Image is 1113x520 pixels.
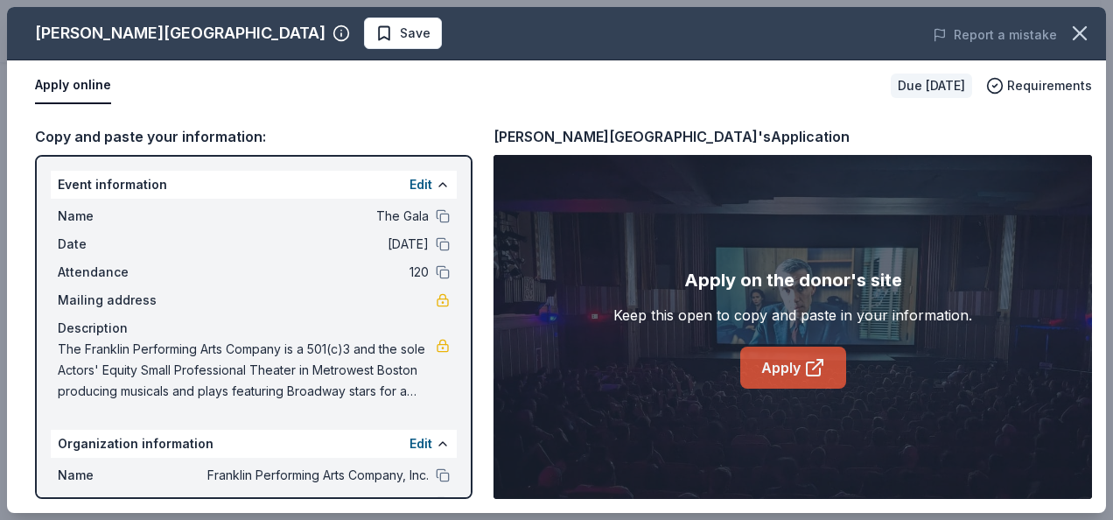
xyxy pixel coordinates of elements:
[58,493,175,514] span: Website
[58,290,175,311] span: Mailing address
[933,25,1057,46] button: Report a mistake
[175,465,429,486] span: Franklin Performing Arts Company, Inc.
[58,318,450,339] div: Description
[364,18,442,49] button: Save
[740,347,846,389] a: Apply
[986,75,1092,96] button: Requirements
[891,74,972,98] div: Due [DATE]
[342,496,429,510] span: Fill in using "Edit"
[684,266,902,294] div: Apply on the donor's site
[175,234,429,255] span: [DATE]
[51,171,457,199] div: Event information
[613,305,972,326] div: Keep this open to copy and paste in your information.
[175,206,429,227] span: The Gala
[51,430,457,458] div: Organization information
[409,433,432,454] button: Edit
[58,339,436,402] span: The Franklin Performing Arts Company is a 501(c)3 and the sole Actors' Equity Small Professional ...
[493,125,850,148] div: [PERSON_NAME][GEOGRAPHIC_DATA]'s Application
[35,19,325,47] div: [PERSON_NAME][GEOGRAPHIC_DATA]
[175,262,429,283] span: 120
[1007,75,1092,96] span: Requirements
[58,206,175,227] span: Name
[35,125,472,148] div: Copy and paste your information:
[400,23,430,44] span: Save
[409,174,432,195] button: Edit
[58,234,175,255] span: Date
[35,67,111,104] button: Apply online
[58,465,175,486] span: Name
[58,262,175,283] span: Attendance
